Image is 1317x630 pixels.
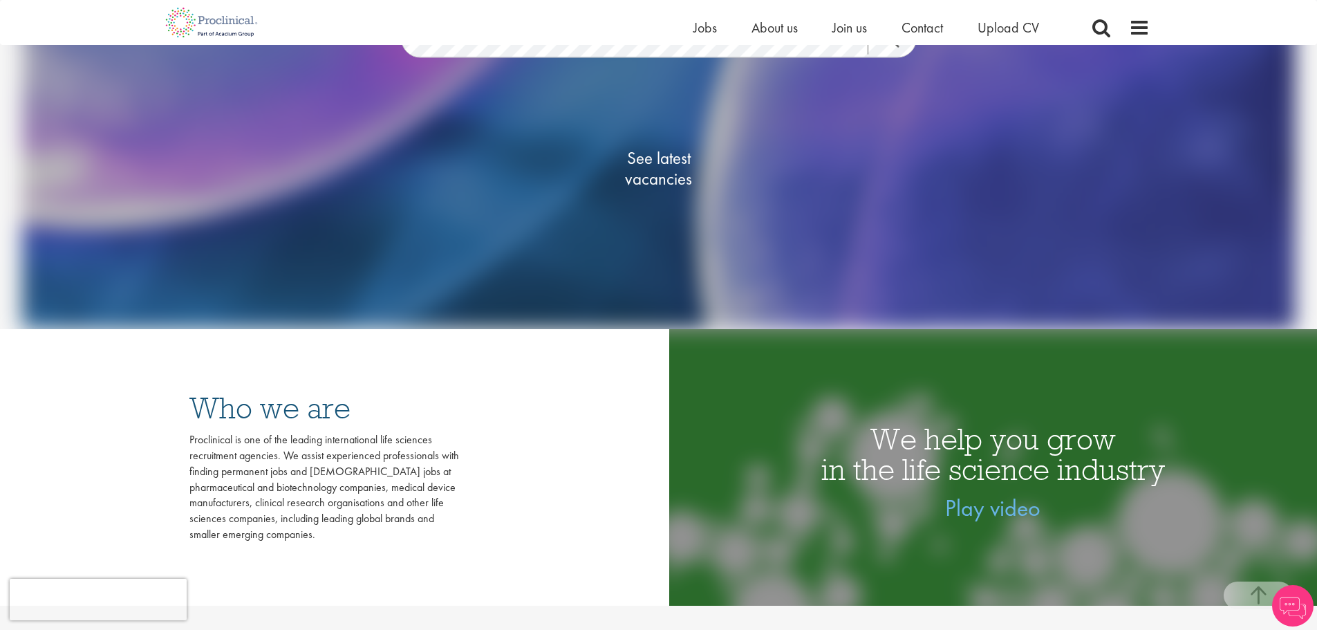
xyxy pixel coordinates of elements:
[1272,585,1314,627] img: Chatbot
[832,19,867,37] a: Join us
[189,393,459,423] h3: Who we are
[902,19,943,37] a: Contact
[189,432,459,543] div: Proclinical is one of the leading international life sciences recruitment agencies. We assist exp...
[590,93,728,245] a: See latestvacancies
[945,493,1040,523] a: Play video
[10,579,187,620] iframe: reCAPTCHA
[693,19,717,37] a: Jobs
[590,148,728,189] span: See latest vacancies
[978,19,1039,37] a: Upload CV
[751,19,798,37] a: About us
